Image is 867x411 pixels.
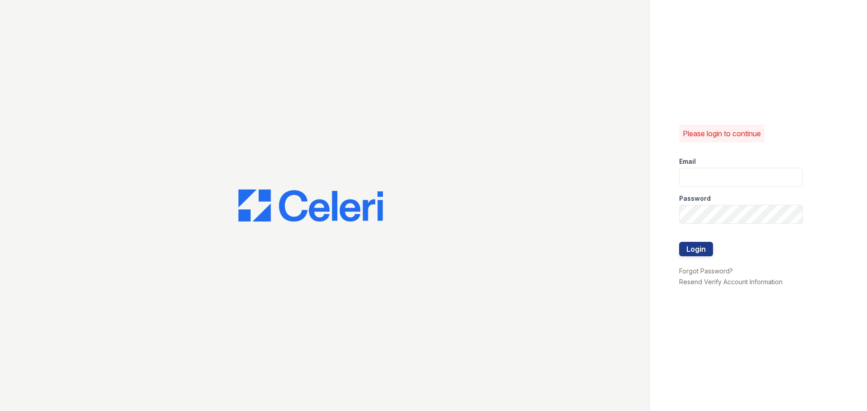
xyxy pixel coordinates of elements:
a: Resend Verify Account Information [679,278,783,286]
button: Login [679,242,713,256]
label: Password [679,194,711,203]
label: Email [679,157,696,166]
a: Forgot Password? [679,267,733,275]
img: CE_Logo_Blue-a8612792a0a2168367f1c8372b55b34899dd931a85d93a1a3d3e32e68fde9ad4.png [238,189,383,222]
p: Please login to continue [683,128,761,139]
